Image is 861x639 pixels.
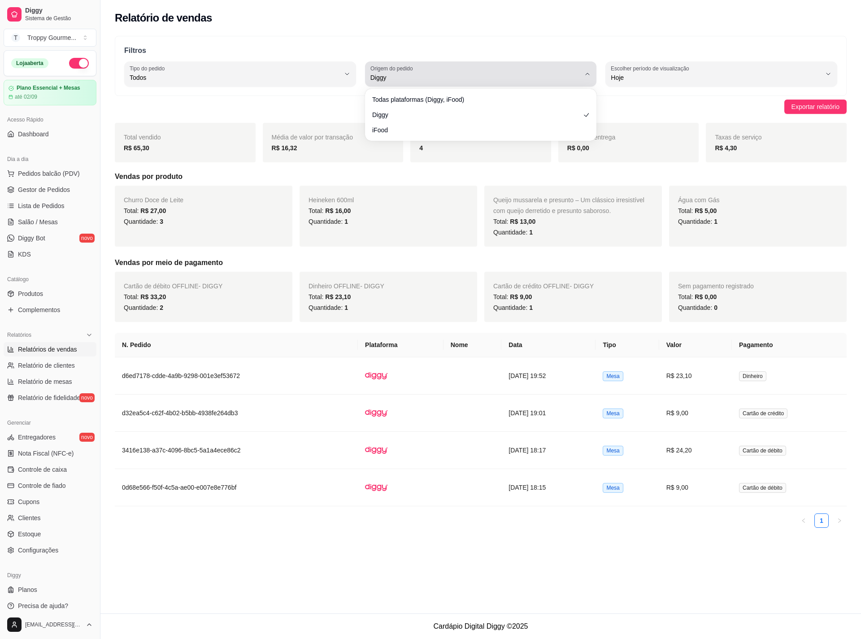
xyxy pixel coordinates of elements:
[501,469,596,506] td: [DATE] 18:15
[124,218,163,225] span: Quantidade:
[4,152,96,166] div: Dia a dia
[493,218,535,225] span: Total:
[27,33,76,42] div: Troppy Gourme ...
[739,446,786,456] span: Cartão de débito
[115,469,358,506] td: 0d68e566-f50f-4c5a-ae00-e007e8e776bf
[325,207,351,214] span: R$ 16,00
[678,304,717,311] span: Quantidade:
[659,395,732,432] td: R$ 9,00
[695,293,717,300] span: R$ 0,00
[18,185,70,194] span: Gestor de Pedidos
[18,601,68,610] span: Precisa de ajuda?
[18,530,41,539] span: Estoque
[124,304,163,311] span: Quantidade:
[714,304,717,311] span: 0
[115,395,358,432] td: d32ea5c4-c62f-4b02-b5bb-4938fe264db3
[18,345,77,354] span: Relatórios de vendas
[18,513,41,522] span: Clientes
[370,65,416,72] label: Origem do pedido
[678,196,720,204] span: Água com Gás
[611,65,692,72] label: Escolher período de visualização
[309,218,348,225] span: Quantidade:
[124,144,149,152] strong: R$ 65,30
[309,293,351,300] span: Total:
[309,283,384,290] span: Dinheiro OFFLINE - DIGGY
[659,357,732,395] td: R$ 23,10
[18,546,58,555] span: Configurações
[309,196,354,204] span: Heineken 600ml
[529,304,533,311] span: 1
[510,218,535,225] span: R$ 13,00
[4,113,96,127] div: Acesso Rápido
[18,201,65,210] span: Lista de Pedidos
[796,513,811,528] button: left
[140,293,166,300] span: R$ 33,20
[365,402,387,424] img: diggy
[493,304,533,311] span: Quantidade:
[115,333,358,357] th: N. Pedido
[115,257,847,268] h5: Vendas por meio de pagamento
[18,377,72,386] span: Relatório de mesas
[801,518,806,523] span: left
[160,304,163,311] span: 2
[272,134,353,141] span: Média de valor por transação
[25,15,93,22] span: Sistema de Gestão
[18,465,67,474] span: Controle de caixa
[25,7,93,15] span: Diggy
[659,469,732,506] td: R$ 9,00
[659,333,732,357] th: Valor
[124,45,837,56] p: Filtros
[832,513,847,528] li: Next Page
[11,33,20,42] span: T
[510,293,532,300] span: R$ 9,00
[309,207,351,214] span: Total:
[659,432,732,469] td: R$ 24,20
[365,365,387,387] img: diggy
[325,293,351,300] span: R$ 23,10
[18,169,80,178] span: Pedidos balcão (PDV)
[372,110,580,119] span: Diggy
[4,568,96,582] div: Diggy
[603,446,623,456] span: Mesa
[18,393,80,402] span: Relatório de fidelidade
[678,293,717,300] span: Total:
[596,333,659,357] th: Tipo
[493,283,594,290] span: Cartão de crédito OFFLINE - DIGGY
[444,333,502,357] th: Nome
[130,73,340,82] span: Todos
[18,449,74,458] span: Nota Fiscal (NFC-e)
[18,289,43,298] span: Produtos
[739,409,787,418] span: Cartão de crédito
[567,144,589,152] strong: R$ 0,00
[372,126,580,135] span: iFood
[272,144,297,152] strong: R$ 16,32
[493,293,532,300] span: Total:
[732,333,847,357] th: Pagamento
[18,305,60,314] span: Complementos
[714,218,717,225] span: 1
[678,218,717,225] span: Quantidade:
[124,196,183,204] span: Churro Doce de Leite
[124,207,166,214] span: Total:
[365,476,387,499] img: diggy
[15,93,37,100] article: até 02/09
[11,58,48,68] div: Loja aberta
[130,65,168,72] label: Tipo do pedido
[739,483,786,493] span: Cartão de débito
[815,514,828,527] a: 1
[160,218,163,225] span: 3
[715,144,737,152] strong: R$ 4,30
[603,409,623,418] span: Mesa
[140,207,166,214] span: R$ 27,00
[115,11,212,25] h2: Relatório de vendas
[603,483,623,493] span: Mesa
[678,207,717,214] span: Total:
[7,331,31,339] span: Relatórios
[124,293,166,300] span: Total:
[4,272,96,287] div: Catálogo
[18,234,45,243] span: Diggy Bot
[18,361,75,370] span: Relatório de clientes
[678,283,754,290] span: Sem pagamento registrado
[18,250,31,259] span: KDS
[832,513,847,528] button: right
